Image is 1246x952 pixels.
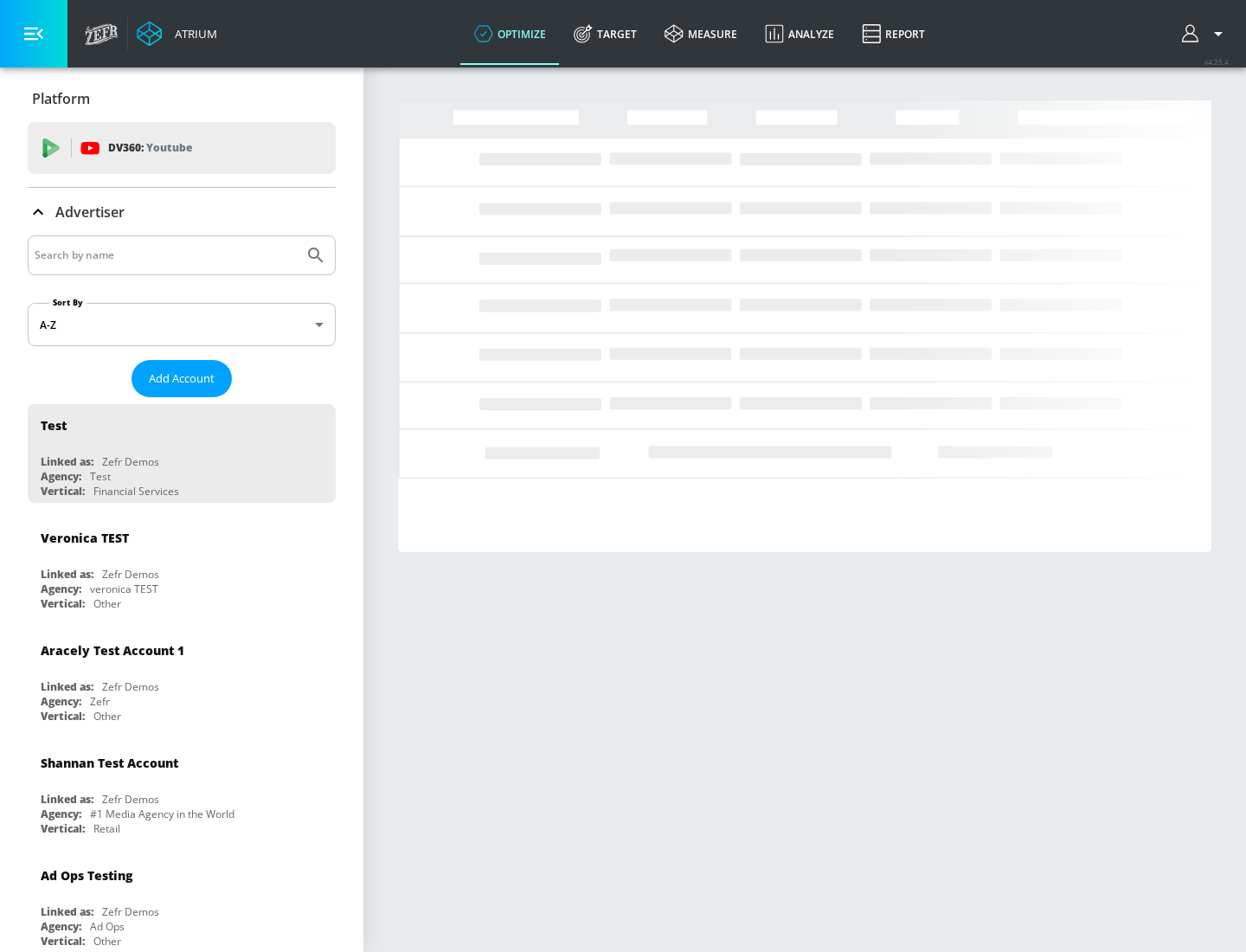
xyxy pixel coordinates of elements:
[28,188,336,236] div: Advertiser
[41,469,81,484] div: Agency:
[41,709,85,724] div: Vertical:
[28,629,336,728] div: Aracely Test Account 1Linked as:Zefr DemosAgency:ZefrVertical:Other
[751,3,848,65] a: Analyze
[149,369,215,389] span: Add Account
[35,244,297,267] input: Search by name
[848,3,939,65] a: Report
[41,679,93,694] div: Linked as:
[28,404,336,503] div: TestLinked as:Zefr DemosAgency:TestVertical:Financial Services
[41,821,85,836] div: Vertical:
[460,3,560,65] a: optimize
[41,755,178,771] div: Shannan Test Account
[41,934,85,949] div: Vertical:
[49,297,87,308] label: Sort By
[102,679,159,694] div: Zefr Demos
[93,709,121,724] div: Other
[41,694,81,709] div: Agency:
[41,417,67,434] div: Test
[28,74,336,123] div: Platform
[137,21,217,47] a: Atrium
[41,582,81,596] div: Agency:
[93,821,120,836] div: Retail
[41,530,129,546] div: Veronica TEST
[28,303,336,346] div: A-Z
[28,517,336,615] div: Veronica TESTLinked as:Zefr DemosAgency:veronica TESTVertical:Other
[32,89,90,108] p: Platform
[102,792,159,807] div: Zefr Demos
[168,26,217,42] div: Atrium
[90,919,125,934] div: Ad Ops
[102,454,159,469] div: Zefr Demos
[55,203,125,222] p: Advertiser
[41,867,132,884] div: Ad Ops Testing
[93,934,121,949] div: Other
[93,596,121,611] div: Other
[651,3,751,65] a: measure
[41,807,81,821] div: Agency:
[41,919,81,934] div: Agency:
[90,694,110,709] div: Zefr
[41,596,85,611] div: Vertical:
[41,904,93,919] div: Linked as:
[560,3,651,65] a: Target
[90,807,234,821] div: #1 Media Agency in the World
[102,904,159,919] div: Zefr Demos
[90,469,111,484] div: Test
[41,454,93,469] div: Linked as:
[41,642,184,659] div: Aracely Test Account 1
[102,567,159,582] div: Zefr Demos
[28,742,336,840] div: Shannan Test AccountLinked as:Zefr DemosAgency:#1 Media Agency in the WorldVertical:Retail
[41,567,93,582] div: Linked as:
[41,792,93,807] div: Linked as:
[108,138,192,158] p: DV360:
[28,122,336,174] div: DV360: Youtube
[132,360,232,397] button: Add Account
[93,484,179,499] div: Financial Services
[90,582,158,596] div: veronica TEST
[1204,57,1229,67] span: v 4.25.4
[146,138,192,157] p: Youtube
[41,484,85,499] div: Vertical:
